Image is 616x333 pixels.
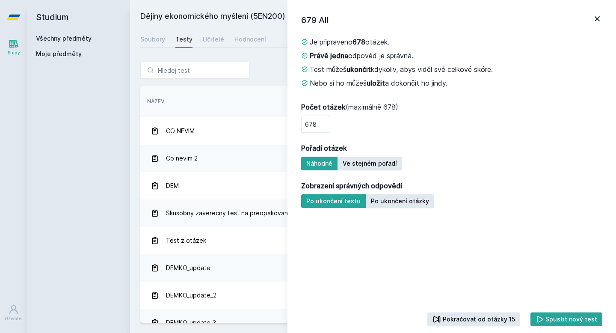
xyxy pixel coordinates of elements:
[2,300,26,326] a: Uživatel
[234,35,266,44] div: Hodnocení
[8,50,20,56] div: Study
[301,102,398,112] span: (maximálně 678)
[301,143,347,153] strong: Pořadí otázek
[367,79,385,87] strong: uložit
[166,287,216,304] span: DEMKO_update_2
[301,157,338,170] button: Náhodné
[166,122,195,140] span: CO NEVIM
[140,172,606,199] a: DEM [DATE] 285
[427,312,520,326] button: Pokračovat od otázky 15
[140,282,606,309] a: DEMKO_update_2 [DATE] 195
[36,50,82,58] span: Moje předměty
[2,34,26,60] a: Study
[166,232,206,249] span: Test z otázek
[5,315,23,322] div: Uživatel
[175,35,192,44] div: Testy
[147,98,164,105] button: Název
[166,205,308,222] span: Skusobny zaverecny test na preopakovanie_TEM
[140,145,606,172] a: Co nevim 2 [DATE] 15
[310,64,493,74] span: Test můžeš kdykoliv, abys viděl své celkové skóre.
[140,227,606,254] a: Test z otázek [DATE] 173
[346,65,371,74] strong: ukončit
[140,10,510,24] h2: Dějiny ekonomického myšlení (5EN200)
[310,51,348,60] strong: Právě jedna
[203,35,224,44] div: Učitelé
[530,312,603,326] button: Spustit nový test
[140,117,606,145] a: CO NEVIM [DATE] 20
[301,103,346,111] strong: Počet otázek
[36,35,92,42] a: Všechny předměty
[310,51,413,61] span: odpověď je správná.
[310,78,447,88] span: Nebo si ho můžeš a dokončit ho jindy.
[175,31,192,48] a: Testy
[140,31,165,48] a: Soubory
[140,35,165,44] div: Soubory
[301,181,402,191] strong: Zobrazení správných odpovědí
[166,259,210,277] span: DEMKO_update
[140,254,606,282] a: DEMKO_update [DATE] 205
[140,199,606,227] a: Skusobny zaverecny test na preopakovanie_TEM [DATE] 105
[234,31,266,48] a: Hodnocení
[140,62,250,79] input: Hledej test
[203,31,224,48] a: Učitelé
[366,194,434,208] button: Po ukončení otázky
[166,177,179,194] span: DEM
[166,150,198,167] span: Co nevim 2
[166,314,216,331] span: DEMKO_update_3
[338,157,402,170] button: Ve stejném pořadí
[301,194,366,208] button: Po ukončení testu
